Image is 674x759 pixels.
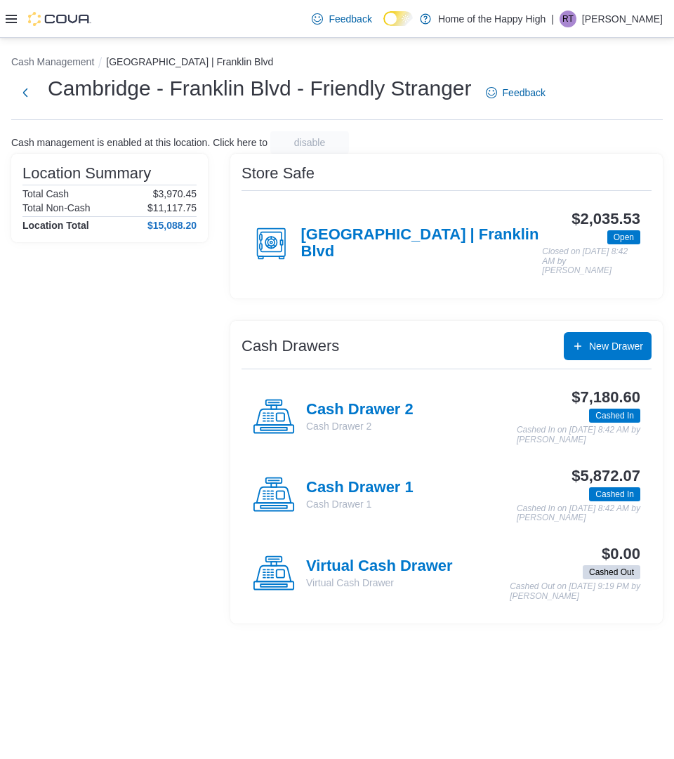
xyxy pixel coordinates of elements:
[11,55,663,72] nav: An example of EuiBreadcrumbs
[517,504,640,523] p: Cashed In on [DATE] 8:42 AM by [PERSON_NAME]
[242,165,315,182] h3: Store Safe
[614,231,634,244] span: Open
[242,338,339,355] h3: Cash Drawers
[589,409,640,423] span: Cashed In
[270,131,349,154] button: disable
[503,86,546,100] span: Feedback
[301,226,543,261] h4: [GEOGRAPHIC_DATA] | Franklin Blvd
[22,188,69,199] h6: Total Cash
[306,419,414,433] p: Cash Drawer 2
[306,497,414,511] p: Cash Drawer 1
[602,546,640,562] h3: $0.00
[571,468,640,484] h3: $5,872.07
[294,136,325,150] span: disable
[551,11,554,27] p: |
[306,557,453,576] h4: Virtual Cash Drawer
[589,339,643,353] span: New Drawer
[153,188,197,199] p: $3,970.45
[480,79,551,107] a: Feedback
[11,137,267,148] p: Cash management is enabled at this location. Click here to
[22,165,151,182] h3: Location Summary
[22,202,91,213] h6: Total Non-Cash
[571,211,640,227] h3: $2,035.53
[589,566,634,579] span: Cashed Out
[28,12,91,26] img: Cova
[595,409,634,422] span: Cashed In
[11,56,94,67] button: Cash Management
[562,11,574,27] span: RT
[306,479,414,497] h4: Cash Drawer 1
[106,56,273,67] button: [GEOGRAPHIC_DATA] | Franklin Blvd
[560,11,576,27] div: Rachel Turner
[22,220,89,231] h4: Location Total
[306,576,453,590] p: Virtual Cash Drawer
[517,425,640,444] p: Cashed In on [DATE] 8:42 AM by [PERSON_NAME]
[11,79,39,107] button: Next
[583,565,640,579] span: Cashed Out
[147,202,197,213] p: $11,117.75
[383,26,384,27] span: Dark Mode
[147,220,197,231] h4: $15,088.20
[582,11,663,27] p: [PERSON_NAME]
[595,488,634,501] span: Cashed In
[542,247,640,276] p: Closed on [DATE] 8:42 AM by [PERSON_NAME]
[571,389,640,406] h3: $7,180.60
[607,230,640,244] span: Open
[438,11,546,27] p: Home of the Happy High
[306,5,377,33] a: Feedback
[48,74,472,103] h1: Cambridge - Franklin Blvd - Friendly Stranger
[589,487,640,501] span: Cashed In
[383,11,413,26] input: Dark Mode
[329,12,371,26] span: Feedback
[306,401,414,419] h4: Cash Drawer 2
[564,332,652,360] button: New Drawer
[510,582,640,601] p: Cashed Out on [DATE] 9:19 PM by [PERSON_NAME]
